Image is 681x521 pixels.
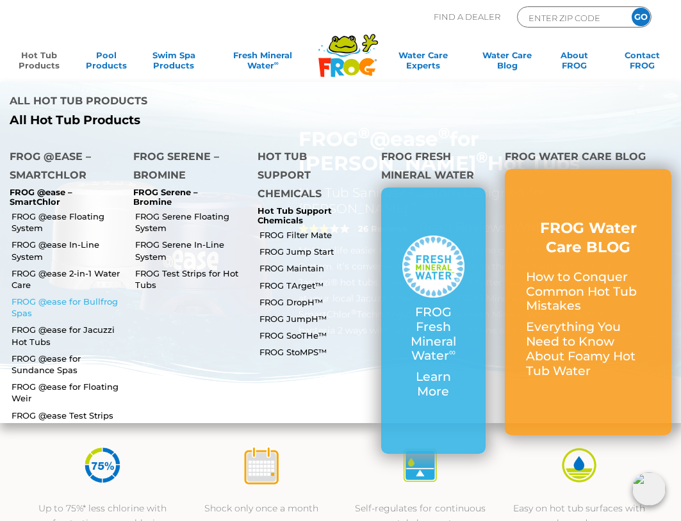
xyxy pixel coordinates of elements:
a: ContactFROG [616,50,668,76]
input: GO [632,8,650,26]
a: FROG SooTHe™ [259,330,372,341]
a: Water CareExperts [380,50,466,76]
a: FROG Filter Mate [259,229,372,241]
a: FROG @ease Floating System [12,211,124,234]
p: How to Conquer Common Hot Tub Mistakes [526,270,650,314]
h4: FROG Fresh Mineral Water [381,147,486,188]
a: Swim SpaProducts [147,50,200,76]
a: FROG @ease In-Line System [12,239,124,262]
h4: All Hot Tub Products [10,92,331,113]
img: icon-atease-easy-on [559,445,599,485]
a: AboutFROG [548,50,601,76]
a: PoolProducts [80,50,133,76]
a: FROG Jump Start [259,246,372,257]
sup: ∞ [449,346,455,358]
p: FROG Fresh Mineral Water [402,305,464,364]
a: FROG @ease 2-in-1 Water Care [12,268,124,291]
a: FROG Serene Floating System [135,211,247,234]
a: FROG DropH™ [259,296,372,308]
p: FROG Serene – Bromine [133,188,238,207]
img: icon-atease-75percent-less [83,445,122,485]
h3: FROG Water Care BLOG [526,219,650,257]
a: All Hot Tub Products [10,113,331,128]
a: FROG JumpH™ [259,313,372,325]
h4: FROG Water Care Blog [505,147,671,169]
img: openIcon [632,472,666,506]
a: FROG @ease for Floating Weir [12,381,124,404]
img: icon-atease-shock-once [242,445,281,485]
p: FROG @ease – SmartChlor [10,188,114,207]
input: Zip Code Form [527,10,614,25]
h4: FROG @ease – SmartChlor [10,147,114,188]
a: FROG StoMPS™ [259,346,372,358]
img: icon-atease-self-regulates [400,445,440,485]
a: FROG Water Care BLOG How to Conquer Common Hot Tub Mistakes Everything You Need to Know About Foa... [526,219,650,385]
a: FROG Test Strips for Hot Tubs [135,268,247,291]
p: Everything You Need to Know About Foamy Hot Tub Water [526,320,650,378]
sup: ∞ [274,60,279,67]
h4: FROG Serene – Bromine [133,147,238,188]
a: FROG @ease for Bullfrog Spas [12,296,124,319]
a: FROG @ease Test Strips [12,410,124,421]
a: FROG Maintain [259,262,372,274]
a: FROG @ease for Sundance Spas [12,353,124,376]
p: Learn More [402,370,464,399]
h4: Hot Tub Support Chemicals [258,147,362,206]
a: FROG Fresh Mineral Water∞ Learn More [402,236,464,406]
a: FROG TArget™ [259,280,372,291]
p: Find A Dealer [434,6,500,28]
a: FROG Serene In-Line System [135,239,247,262]
a: Hot Tub Support Chemicals [258,205,332,226]
a: Fresh MineralWater∞ [215,50,311,76]
a: Hot TubProducts [13,50,65,76]
p: Shock only once a month [195,501,328,516]
a: FROG @ease for Jacuzzi Hot Tubs [12,324,124,347]
a: Water CareBlog [481,50,534,76]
